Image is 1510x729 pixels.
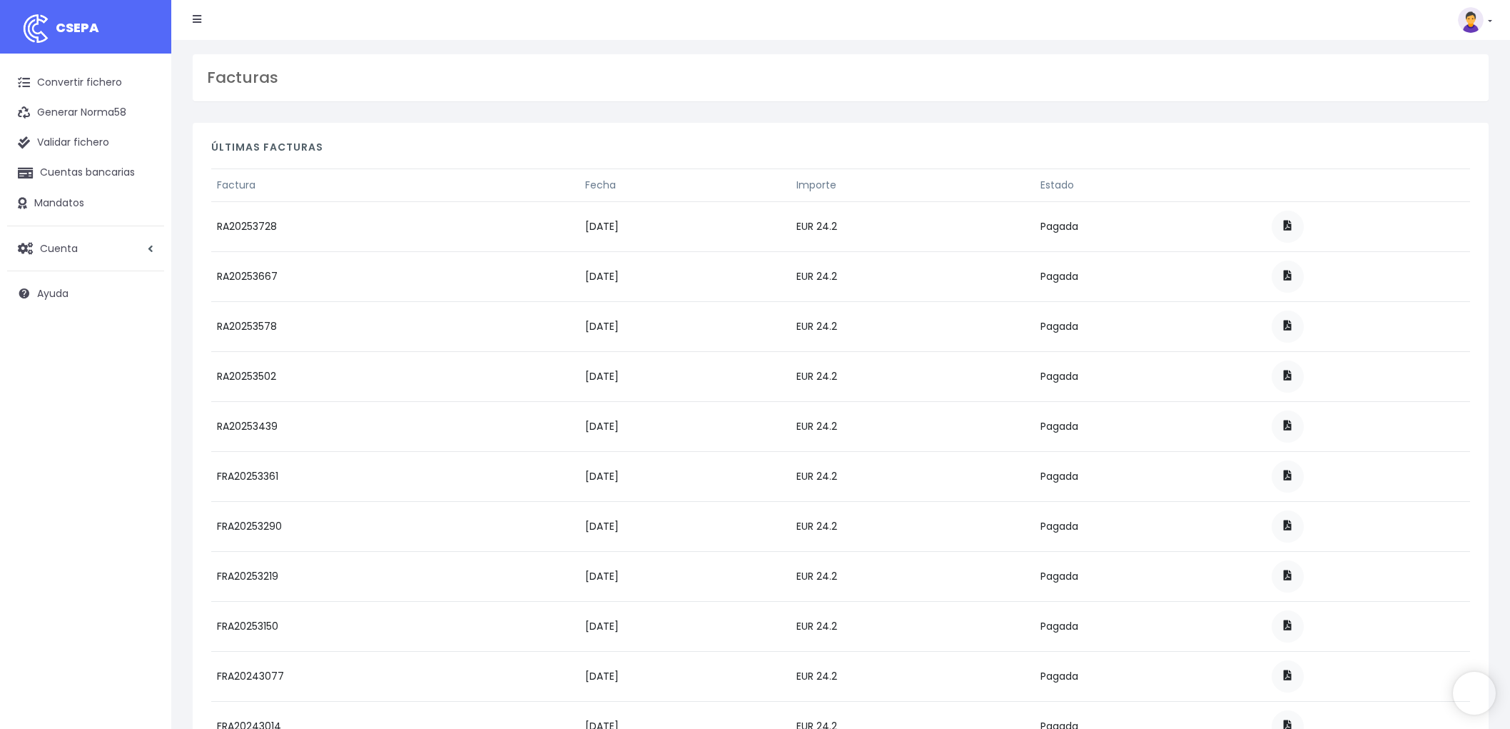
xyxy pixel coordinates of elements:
[791,351,1035,401] td: EUR 24.2
[211,201,579,251] td: RA20253728
[7,158,164,188] a: Cuentas bancarias
[791,401,1035,451] td: EUR 24.2
[211,501,579,551] td: FRA20253290
[1035,301,1266,351] td: Pagada
[37,286,69,301] span: Ayuda
[7,233,164,263] a: Cuenta
[791,251,1035,301] td: EUR 24.2
[791,651,1035,701] td: EUR 24.2
[211,351,579,401] td: RA20253502
[579,169,791,201] th: Fecha
[211,251,579,301] td: RA20253667
[18,11,54,46] img: logo
[1035,401,1266,451] td: Pagada
[791,169,1035,201] th: Importe
[579,251,791,301] td: [DATE]
[1035,551,1266,601] td: Pagada
[56,19,99,36] span: CSEPA
[579,501,791,551] td: [DATE]
[7,278,164,308] a: Ayuda
[211,169,579,201] th: Factura
[7,188,164,218] a: Mandatos
[211,551,579,601] td: FRA20253219
[791,601,1035,651] td: EUR 24.2
[1035,451,1266,501] td: Pagada
[579,351,791,401] td: [DATE]
[579,651,791,701] td: [DATE]
[791,501,1035,551] td: EUR 24.2
[579,551,791,601] td: [DATE]
[7,128,164,158] a: Validar fichero
[1035,169,1266,201] th: Estado
[211,451,579,501] td: FRA20253361
[207,69,1474,87] h3: Facturas
[7,98,164,128] a: Generar Norma58
[1035,601,1266,651] td: Pagada
[579,401,791,451] td: [DATE]
[579,451,791,501] td: [DATE]
[791,551,1035,601] td: EUR 24.2
[1035,501,1266,551] td: Pagada
[791,301,1035,351] td: EUR 24.2
[579,201,791,251] td: [DATE]
[1458,7,1484,33] img: profile
[791,451,1035,501] td: EUR 24.2
[211,401,579,451] td: RA20253439
[40,241,78,255] span: Cuenta
[211,141,1470,161] h4: Últimas facturas
[1035,651,1266,701] td: Pagada
[211,651,579,701] td: FRA20243077
[1035,251,1266,301] td: Pagada
[579,301,791,351] td: [DATE]
[211,601,579,651] td: FRA20253150
[1035,351,1266,401] td: Pagada
[1035,201,1266,251] td: Pagada
[211,301,579,351] td: RA20253578
[7,68,164,98] a: Convertir fichero
[791,201,1035,251] td: EUR 24.2
[579,601,791,651] td: [DATE]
